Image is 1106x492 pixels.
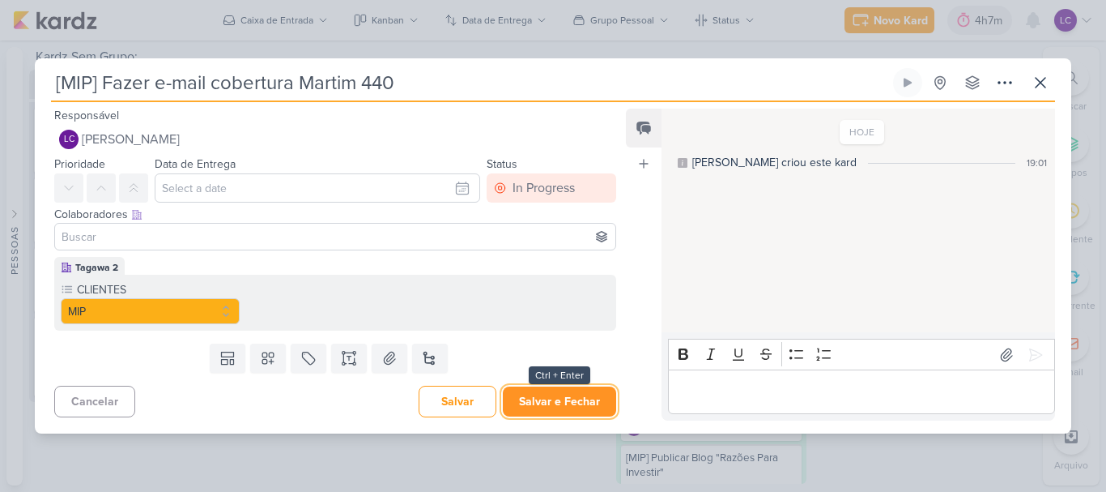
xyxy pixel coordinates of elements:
[54,206,616,223] div: Colaboradores
[155,173,480,203] input: Select a date
[668,339,1055,370] div: Editor toolbar
[75,260,118,275] div: Tagawa 2
[51,68,890,97] input: Kard Sem Título
[64,135,74,144] p: LC
[1027,156,1047,170] div: 19:01
[419,386,496,417] button: Salvar
[59,130,79,149] div: Laís Costa
[529,366,590,384] div: Ctrl + Enter
[668,370,1055,414] div: Editor editing area: main
[54,125,616,154] button: LC [PERSON_NAME]
[58,227,612,246] input: Buscar
[75,281,240,298] label: CLIENTES
[82,130,180,149] span: [PERSON_NAME]
[54,386,135,417] button: Cancelar
[503,387,616,417] button: Salvar e Fechar
[155,157,236,171] label: Data de Entrega
[54,157,105,171] label: Prioridade
[54,109,119,122] label: Responsável
[487,157,517,171] label: Status
[901,76,914,89] div: Ligar relógio
[61,298,240,324] button: MIP
[692,154,857,171] div: [PERSON_NAME] criou este kard
[487,173,616,203] button: In Progress
[513,178,575,198] div: In Progress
